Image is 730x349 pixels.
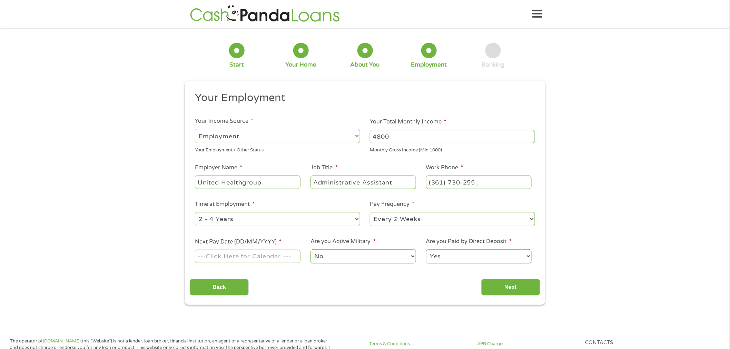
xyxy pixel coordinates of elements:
[351,61,380,69] div: About You
[481,279,540,296] input: Next
[370,201,414,208] label: Pay Frequency
[195,176,300,189] input: Walmart
[370,130,535,143] input: 1800
[195,238,282,246] label: Next Pay Date (DD/MM/YYYY)
[411,61,447,69] div: Employment
[195,201,255,208] label: Time at Employment
[585,340,685,346] h4: Contacts
[310,238,376,245] label: Are you Active Military
[426,176,532,189] input: (231) 754-4010
[426,164,463,171] label: Work Phone
[190,279,249,296] input: Back
[195,144,360,154] div: Your Employment / Other Status
[188,4,342,24] img: GetLoanNow Logo
[370,118,446,126] label: Your Total Monthly Income
[195,91,530,105] h2: Your Employment
[369,341,469,347] a: Terms & Conditions
[195,250,300,263] input: ---Click Here for Calendar ---
[370,144,535,154] div: Monthly Gross Income (Min 1000)
[285,61,316,69] div: Your Home
[229,61,244,69] div: Start
[195,164,242,171] label: Employer Name
[482,61,505,69] div: Banking
[310,176,416,189] input: Cashier
[43,338,80,344] a: [DOMAIN_NAME]
[426,238,512,245] label: Are you Paid by Direct Deposit
[477,341,577,347] a: APR Charges
[310,164,338,171] label: Job Title
[195,118,253,125] label: Your Income Source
